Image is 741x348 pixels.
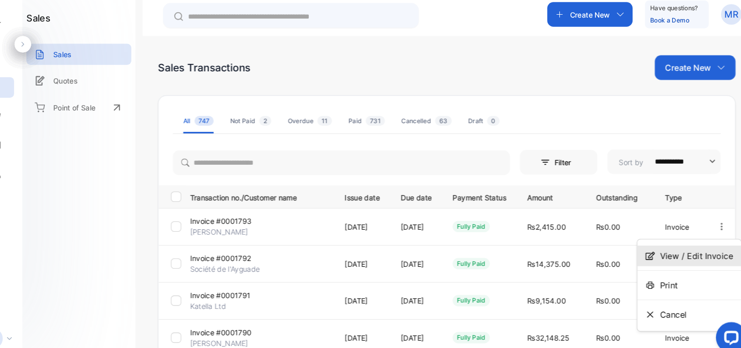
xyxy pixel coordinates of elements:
p: [DATE] [355,250,388,261]
button: Create New [650,57,726,81]
span: 63 [441,115,457,124]
span: 747 [212,115,231,124]
div: Draft [472,115,502,124]
p: Outstanding [594,185,639,197]
div: All [202,115,231,124]
p: [DATE] [408,285,438,296]
p: Create New [569,14,607,24]
span: ₨0.00 [594,286,617,295]
p: [DATE] [355,215,388,225]
p: Invoice [659,215,688,225]
span: Cancel [655,298,680,309]
p: Invoice #0001790 [208,315,267,326]
span: 0 [490,115,502,124]
p: Invoice #0001791 [208,280,266,290]
p: Due date [408,185,438,197]
span: ₨14,375.00 [529,251,570,260]
p: Issue date [355,185,388,197]
a: Quotes [53,71,152,91]
div: fully paid [458,250,493,261]
span: ₨0.00 [594,216,617,224]
span: 11 [329,115,343,124]
p: Quotes [78,76,102,87]
span: ₨0.00 [594,251,617,260]
span: 2 [274,115,285,124]
span: ₨32,148.25 [529,322,569,330]
p: MR [14,320,27,333]
p: Invoice [659,321,688,331]
div: fully paid [458,215,493,225]
div: Cancelled [409,115,457,124]
p: [DATE] [355,285,388,296]
p: Have questions? [645,8,691,18]
span: View / Edit Invoice [655,242,724,254]
p: [DATE] [408,215,438,225]
a: Sales [53,46,152,66]
p: Invoice #0001792 [208,245,266,255]
button: Filter [522,147,595,171]
p: [DATE] [355,321,388,331]
p: Transaction no./Customer name [208,185,343,197]
iframe: LiveChat chat widget [700,307,741,348]
p: Katella Ltd [208,290,253,301]
p: Sales [78,51,96,62]
div: Sales Transactions [178,62,266,76]
p: Amount [529,185,574,197]
p: Payment Status [458,185,508,197]
p: Invoice #0001793 [208,210,267,220]
button: Create New [548,7,629,30]
p: Create New [659,63,703,75]
a: Book a Demo [645,21,682,28]
button: Sort by [605,147,712,170]
a: Point of Sale [53,96,152,118]
p: [PERSON_NAME] [208,220,263,230]
p: Point of Sale [78,102,118,112]
span: ₨9,154.00 [529,286,565,295]
div: fully paid [458,285,493,296]
div: Not Paid [246,115,285,124]
span: ₨2,415.00 [529,216,565,224]
p: Type [659,185,688,197]
span: 731 [375,115,393,124]
span: Print [655,270,672,282]
p: Filter [554,154,576,164]
p: MR [716,12,729,25]
p: [DATE] [408,321,438,331]
div: Overdue [301,115,343,124]
p: [PERSON_NAME] [208,326,263,336]
span: ₨0.00 [594,322,617,330]
img: logo [17,13,32,27]
p: Sort by [615,153,639,164]
h1: sales [53,16,76,29]
div: fully paid [458,320,493,331]
div: Paid [359,115,393,124]
p: [DATE] [408,250,438,261]
p: Société de l'Ayguade [208,255,275,265]
button: MR [713,7,732,30]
